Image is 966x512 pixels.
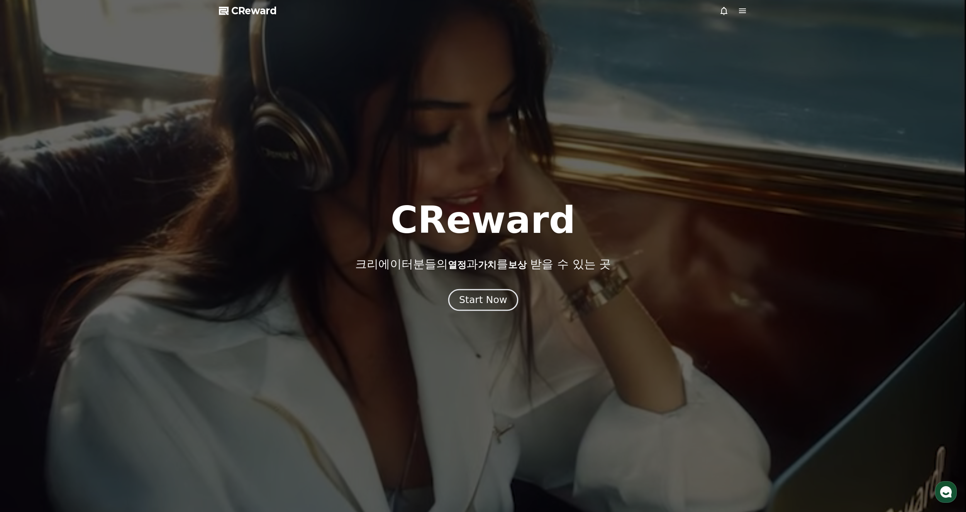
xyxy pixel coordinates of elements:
[51,244,100,264] a: 대화
[450,297,517,305] a: Start Now
[390,202,575,239] h1: CReward
[24,256,29,262] span: 홈
[71,256,80,263] span: 대화
[219,5,277,17] a: CReward
[448,289,518,311] button: Start Now
[2,244,51,264] a: 홈
[459,293,507,307] div: Start Now
[478,259,497,270] span: 가치
[508,259,527,270] span: 보상
[100,244,148,264] a: 설정
[119,256,129,262] span: 설정
[355,257,611,271] p: 크리에이터분들의 과 를 받을 수 있는 곳
[448,259,466,270] span: 열정
[231,5,277,17] span: CReward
